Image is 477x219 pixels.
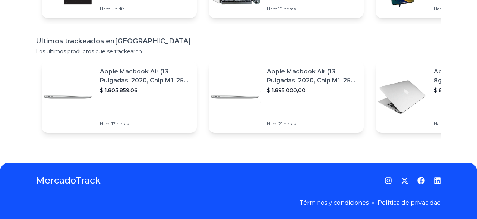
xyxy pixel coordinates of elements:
p: Hace un día [100,6,191,12]
p: $ 1.803.859,06 [100,87,191,94]
img: Featured image [42,71,94,123]
p: Apple Macbook Air (13 Pulgadas, 2020, Chip M1, 256 Gb De Ssd, 8 Gb De Ram) - Plata [267,67,358,85]
img: Featured image [209,71,261,123]
a: Featured imageApple Macbook Air (13 Pulgadas, 2020, Chip M1, 256 Gb De Ssd, 8 Gb De Ram) - Plata$... [42,61,197,133]
a: Featured imageApple Macbook Air (13 Pulgadas, 2020, Chip M1, 256 Gb De Ssd, 8 Gb De Ram) - Plata$... [209,61,364,133]
p: Los ultimos productos que se trackearon. [36,48,441,55]
a: LinkedIn [434,177,441,184]
a: Términos y condiciones [300,199,369,206]
a: Twitter [401,177,408,184]
p: Hace 21 horas [267,121,358,127]
a: Facebook [417,177,425,184]
p: $ 1.895.000,00 [267,87,358,94]
p: Apple Macbook Air (13 Pulgadas, 2020, Chip M1, 256 Gb De Ssd, 8 Gb De Ram) - Plata [100,67,191,85]
img: Featured image [376,71,428,123]
h1: Ultimos trackeados en [GEOGRAPHIC_DATA] [36,36,441,46]
p: Hace 19 horas [267,6,358,12]
p: Hace 17 horas [100,121,191,127]
a: Política de privacidad [378,199,441,206]
a: MercadoTrack [36,175,101,187]
a: Instagram [385,177,392,184]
